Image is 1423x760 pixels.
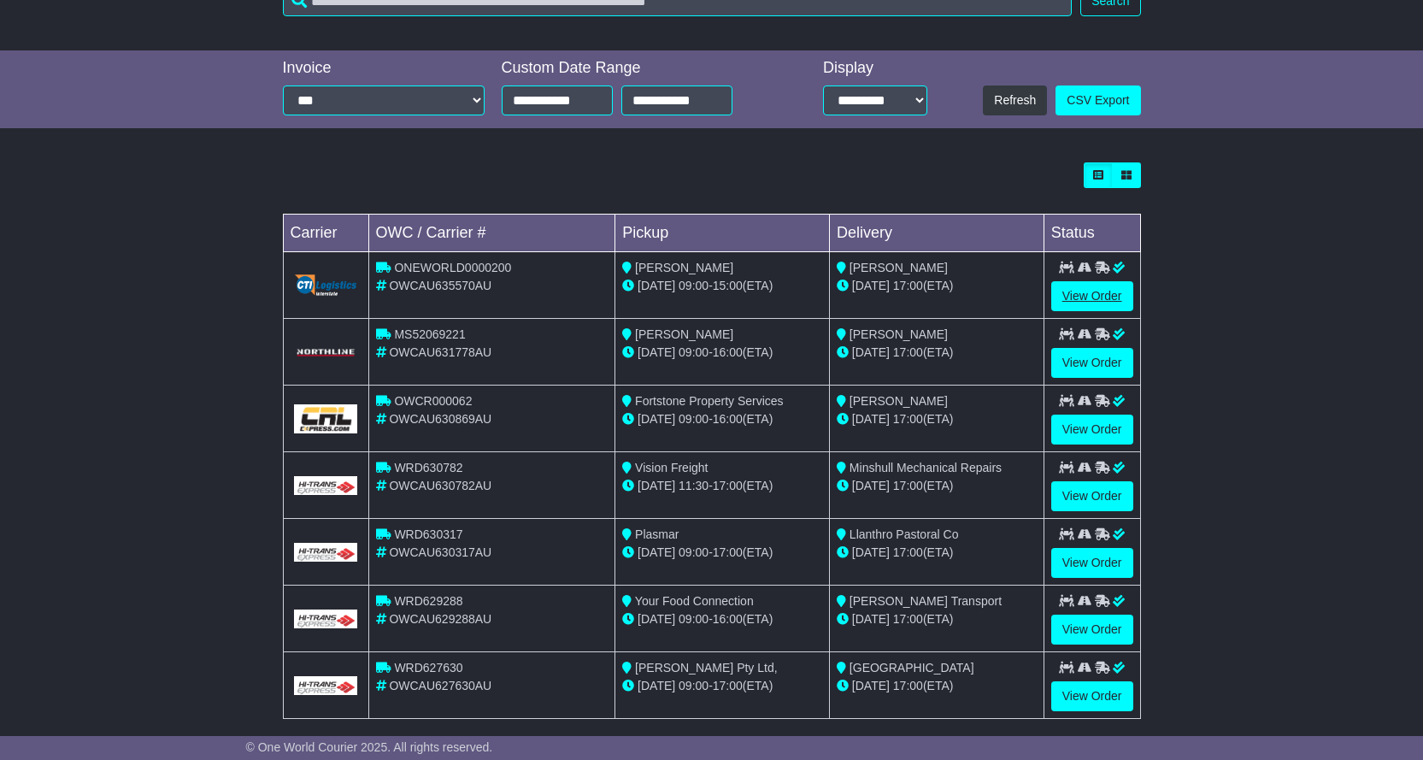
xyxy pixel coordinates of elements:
span: [DATE] [852,479,890,492]
div: - (ETA) [622,477,822,495]
span: 09:00 [679,679,709,692]
span: [DATE] [638,612,675,626]
span: MS52069221 [394,327,465,341]
span: [DATE] [638,545,675,559]
span: OWCAU627630AU [389,679,491,692]
div: Custom Date Range [502,59,776,78]
span: OWCAU630869AU [389,412,491,426]
span: WRD630782 [394,461,462,474]
img: GetCarrierServiceLogo [294,404,358,433]
img: GetCarrierServiceLogo [294,347,358,357]
span: [DATE] [852,679,890,692]
td: Delivery [829,215,1044,252]
span: [DATE] [638,279,675,292]
span: 17:00 [893,412,923,426]
span: 17:00 [713,679,743,692]
span: Llanthro Pastoral Co [850,527,959,541]
span: [DATE] [852,412,890,426]
div: (ETA) [837,677,1037,695]
span: [DATE] [638,345,675,359]
span: 17:00 [713,545,743,559]
span: Vision Freight [635,461,708,474]
span: [DATE] [638,679,675,692]
span: © One World Courier 2025. All rights reserved. [246,740,493,754]
img: GetCarrierServiceLogo [294,676,358,695]
span: 17:00 [893,479,923,492]
span: [PERSON_NAME] Pty Ltd, [635,661,778,675]
div: (ETA) [837,544,1037,562]
span: OWCAU629288AU [389,612,491,626]
span: Plasmar [635,527,679,541]
div: Invoice [283,59,485,78]
div: (ETA) [837,344,1037,362]
span: 16:00 [713,345,743,359]
span: [PERSON_NAME] [635,327,733,341]
span: [PERSON_NAME] [850,327,948,341]
img: GetCarrierServiceLogo [294,476,358,495]
td: Status [1044,215,1140,252]
span: [GEOGRAPHIC_DATA] [850,661,974,675]
span: 17:00 [713,479,743,492]
div: (ETA) [837,477,1037,495]
span: [DATE] [852,612,890,626]
a: CSV Export [1055,85,1140,115]
span: 17:00 [893,545,923,559]
span: OWCAU635570AU [389,279,491,292]
span: [DATE] [638,479,675,492]
div: - (ETA) [622,677,822,695]
span: Your Food Connection [635,594,754,608]
span: [DATE] [852,279,890,292]
span: 17:00 [893,612,923,626]
div: (ETA) [837,410,1037,428]
img: GetCarrierServiceLogo [294,543,358,562]
span: 09:00 [679,345,709,359]
span: 16:00 [713,612,743,626]
span: OWCAU630782AU [389,479,491,492]
span: 11:30 [679,479,709,492]
div: - (ETA) [622,277,822,295]
a: View Order [1051,281,1133,311]
span: [PERSON_NAME] [635,261,733,274]
button: Refresh [983,85,1047,115]
a: View Order [1051,548,1133,578]
td: Pickup [615,215,830,252]
span: 17:00 [893,279,923,292]
a: View Order [1051,615,1133,645]
span: [PERSON_NAME] Transport [850,594,1002,608]
div: (ETA) [837,610,1037,628]
a: View Order [1051,681,1133,711]
div: (ETA) [837,277,1037,295]
img: GetCarrierServiceLogo [294,610,358,628]
span: OWCR000062 [394,394,472,408]
span: WRD630317 [394,527,462,541]
span: 16:00 [713,412,743,426]
div: - (ETA) [622,610,822,628]
span: [DATE] [852,345,890,359]
span: 09:00 [679,545,709,559]
a: View Order [1051,481,1133,511]
div: - (ETA) [622,410,822,428]
span: [PERSON_NAME] [850,261,948,274]
a: View Order [1051,348,1133,378]
span: [DATE] [638,412,675,426]
div: Display [823,59,927,78]
span: 09:00 [679,612,709,626]
span: OWCAU630317AU [389,545,491,559]
span: [DATE] [852,545,890,559]
span: OWCAU631778AU [389,345,491,359]
img: GetCarrierServiceLogo [294,274,358,295]
a: View Order [1051,415,1133,445]
span: Minshull Mechanical Repairs [850,461,1002,474]
div: - (ETA) [622,344,822,362]
span: [PERSON_NAME] [850,394,948,408]
span: Fortstone Property Services [635,394,784,408]
span: ONEWORLD0000200 [394,261,511,274]
span: 17:00 [893,679,923,692]
span: 09:00 [679,412,709,426]
td: Carrier [283,215,368,252]
span: 17:00 [893,345,923,359]
span: WRD627630 [394,661,462,675]
span: 15:00 [713,279,743,292]
td: OWC / Carrier # [368,215,615,252]
div: - (ETA) [622,544,822,562]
